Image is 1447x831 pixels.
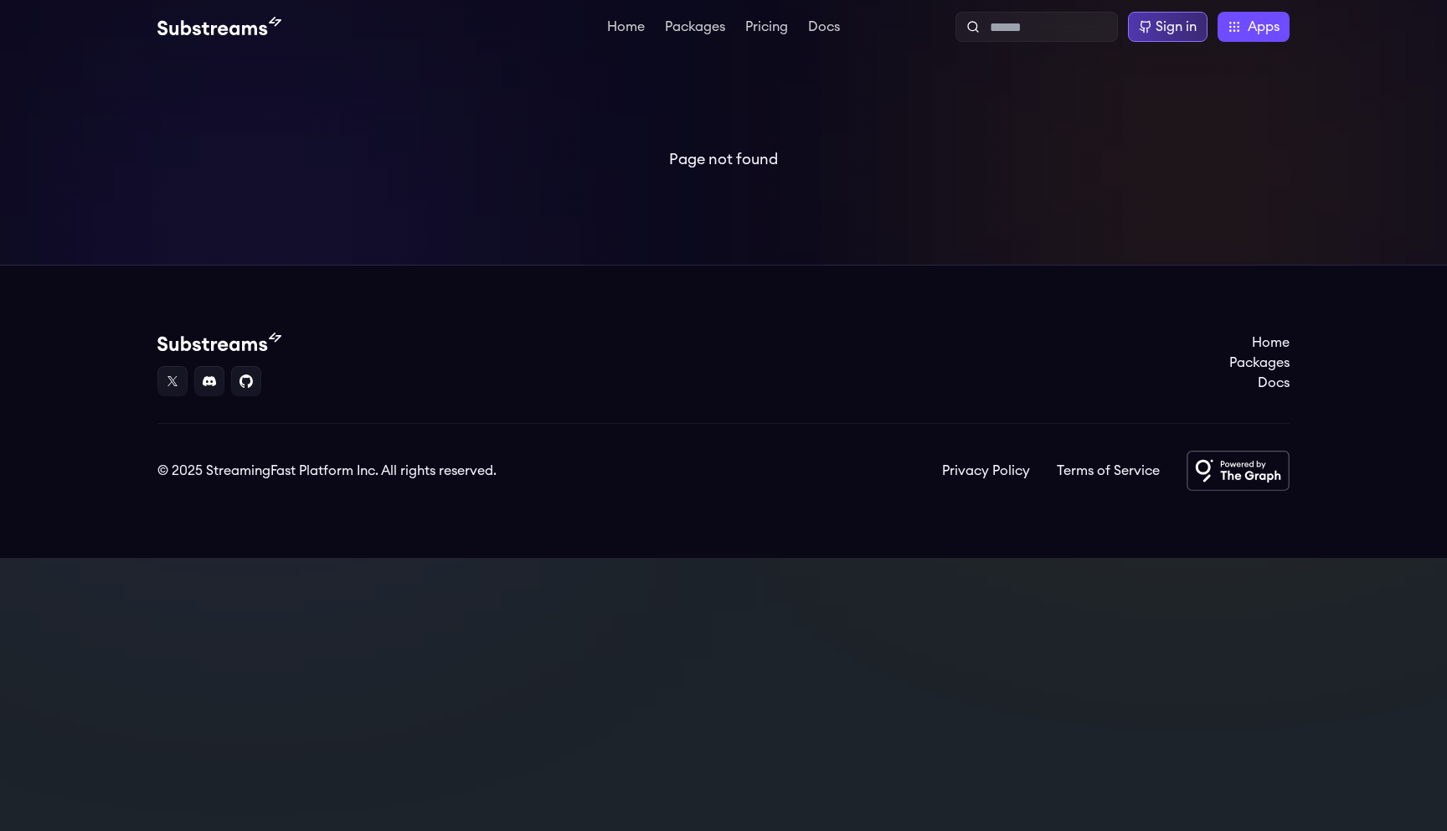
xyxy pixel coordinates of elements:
[669,147,778,171] p: Page not found
[805,20,843,37] a: Docs
[157,17,281,37] img: Substream's logo
[1057,461,1160,481] a: Terms of Service
[942,461,1030,481] a: Privacy Policy
[1156,17,1197,37] div: Sign in
[1229,333,1290,353] a: Home
[157,333,281,353] img: Substream's logo
[604,20,648,37] a: Home
[1128,12,1208,42] a: Sign in
[1229,373,1290,393] a: Docs
[1229,353,1290,373] a: Packages
[742,20,791,37] a: Pricing
[662,20,729,37] a: Packages
[157,461,497,481] div: © 2025 StreamingFast Platform Inc. All rights reserved.
[1187,451,1290,491] img: Powered by The Graph
[1248,17,1280,37] span: Apps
